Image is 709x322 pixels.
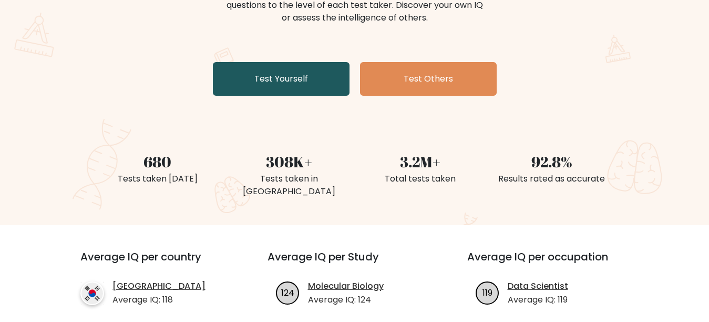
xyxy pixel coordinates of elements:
[112,280,205,293] a: [GEOGRAPHIC_DATA]
[308,294,384,306] p: Average IQ: 124
[112,294,205,306] p: Average IQ: 118
[361,150,480,173] div: 3.2M+
[80,281,104,305] img: country
[492,173,611,185] div: Results rated as accurate
[361,173,480,185] div: Total tests taken
[308,280,384,293] a: Molecular Biology
[230,173,348,198] div: Tests taken in [GEOGRAPHIC_DATA]
[213,62,350,96] a: Test Yourself
[268,250,442,276] h3: Average IQ per Study
[360,62,497,96] a: Test Others
[492,150,611,173] div: 92.8%
[508,294,568,306] p: Average IQ: 119
[98,150,217,173] div: 680
[98,173,217,185] div: Tests taken [DATE]
[508,280,568,293] a: Data Scientist
[467,250,642,276] h3: Average IQ per occupation
[230,150,348,173] div: 308K+
[281,286,294,298] text: 124
[482,286,492,298] text: 119
[80,250,230,276] h3: Average IQ per country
